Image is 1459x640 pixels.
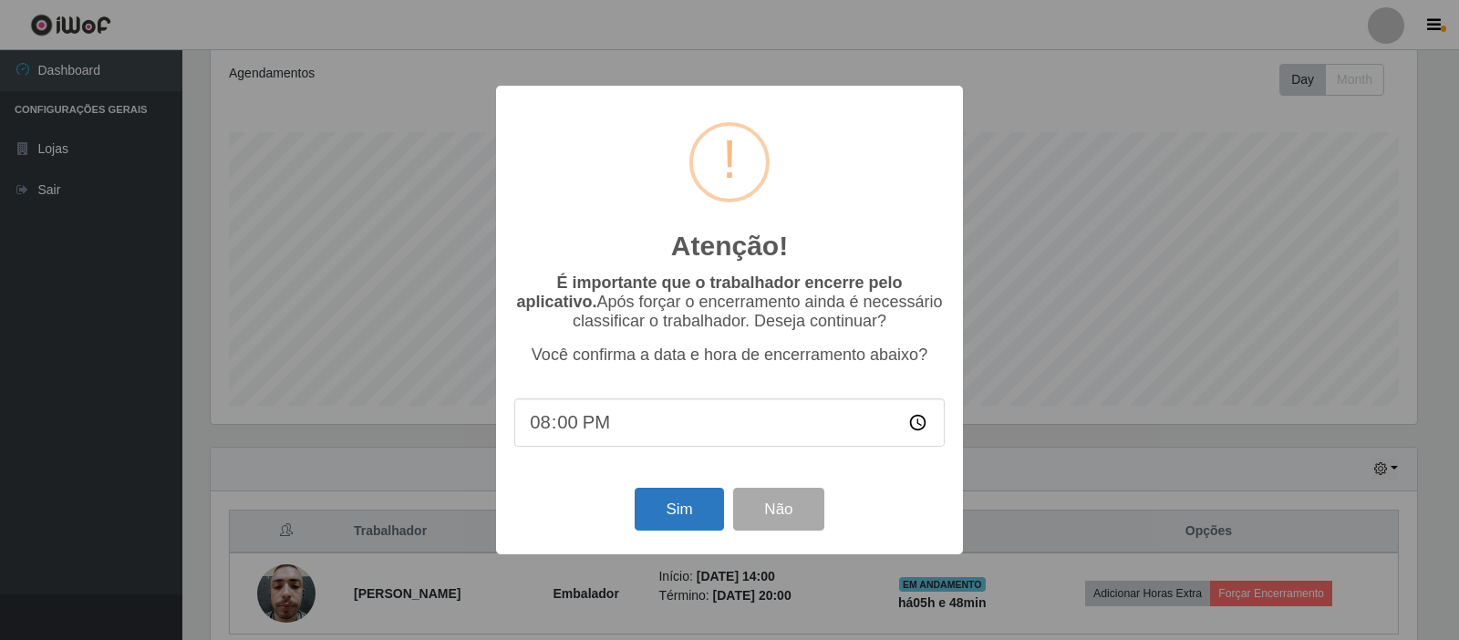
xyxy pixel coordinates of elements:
[514,346,945,365] p: Você confirma a data e hora de encerramento abaixo?
[514,274,945,331] p: Após forçar o encerramento ainda é necessário classificar o trabalhador. Deseja continuar?
[733,488,823,531] button: Não
[635,488,723,531] button: Sim
[671,230,788,263] h2: Atenção!
[516,274,902,311] b: É importante que o trabalhador encerre pelo aplicativo.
